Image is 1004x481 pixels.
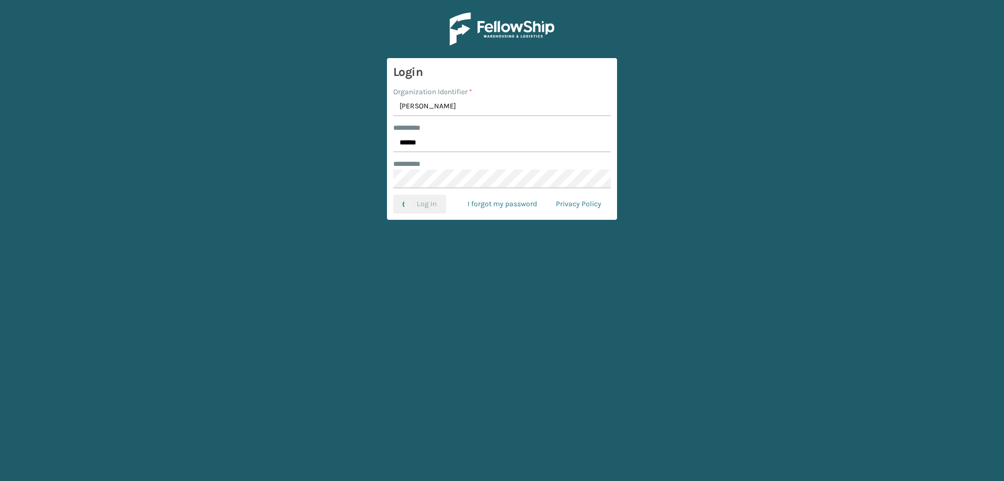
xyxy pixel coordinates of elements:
[393,195,446,214] button: Log In
[393,86,472,97] label: Organization Identifier
[458,195,546,214] a: I forgot my password
[546,195,611,214] a: Privacy Policy
[393,64,611,80] h3: Login
[450,13,554,46] img: Logo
